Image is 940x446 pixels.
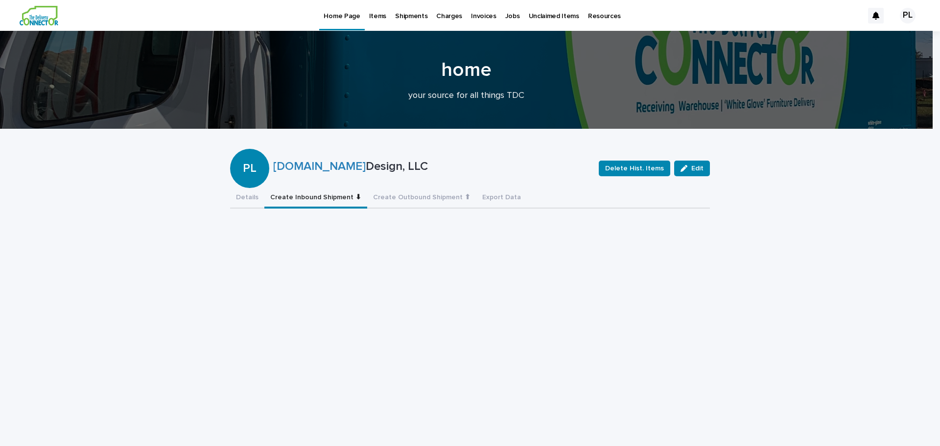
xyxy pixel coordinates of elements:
[476,188,527,209] button: Export Data
[273,161,366,172] a: [DOMAIN_NAME]
[674,161,710,176] button: Edit
[230,188,264,209] button: Details
[900,8,916,23] div: PL
[264,188,367,209] button: Create Inbound Shipment ⬇
[691,165,704,172] span: Edit
[605,164,664,173] span: Delete Hist. Items
[599,161,670,176] button: Delete Hist. Items
[227,58,706,82] h1: home
[20,6,58,25] img: aCWQmA6OSGG0Kwt8cj3c
[230,122,269,176] div: PL
[367,188,476,209] button: Create Outbound Shipment ⬆
[271,91,662,101] p: your source for all things TDC
[273,160,591,174] p: Design, LLC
